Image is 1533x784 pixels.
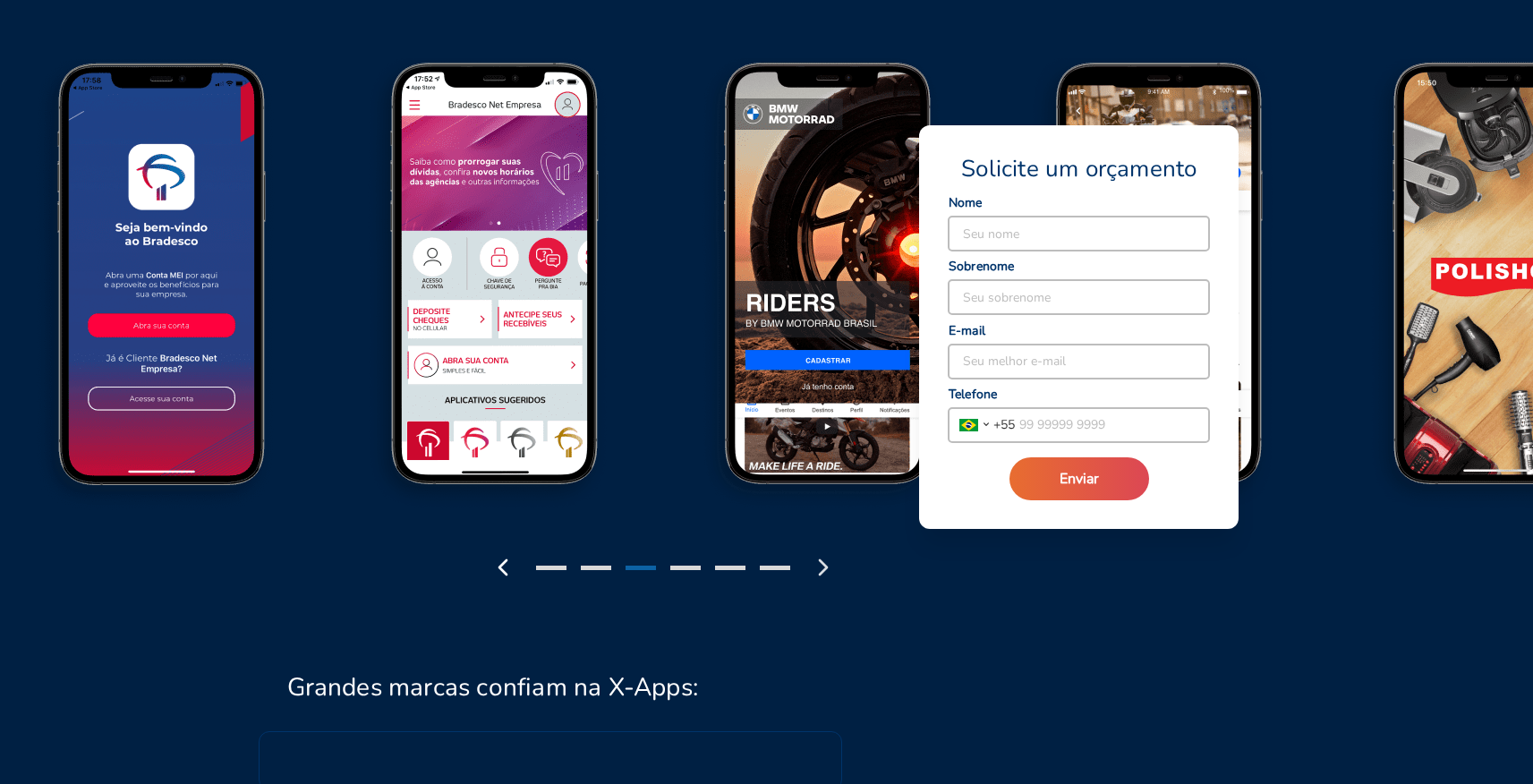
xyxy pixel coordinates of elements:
img: BMW Screen 2 [999,58,1332,520]
h2: Grandes marcas confiam na X-Apps: [287,672,699,703]
input: 99 99999 9999 [1015,408,1209,442]
span: Solicite um orçamento [961,154,1197,184]
input: Seu melhor e-mail [949,345,1209,379]
input: Seu nome [949,217,1209,251]
input: Seu sobrenome [949,280,1209,314]
img: Bradesco Screen 2 [333,58,666,520]
span: + 55 [993,415,1015,434]
img: BMW Screen 1 [666,58,999,520]
button: Enviar [1009,457,1149,500]
span: Enviar [1060,469,1099,489]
